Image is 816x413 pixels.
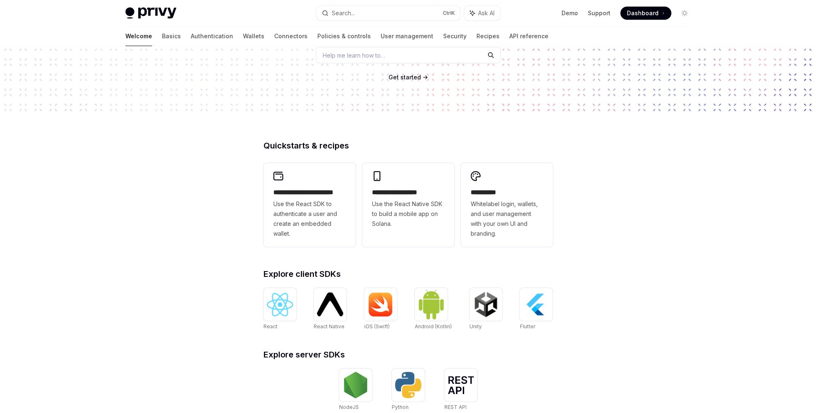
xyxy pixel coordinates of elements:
[476,26,499,46] a: Recipes
[562,9,578,17] a: Demo
[678,7,691,20] button: Toggle dark mode
[461,163,553,247] a: **** *****Whitelabel login, wallets, and user management with your own UI and branding.
[372,199,444,229] span: Use the React Native SDK to build a mobile app on Solana.
[273,199,346,239] span: Use the React SDK to authenticate a user and create an embedded wallet.
[243,26,264,46] a: Wallets
[314,288,347,331] a: React NativeReact Native
[264,350,345,359] span: Explore server SDKs
[469,323,482,329] span: Unity
[264,288,296,331] a: ReactReact
[316,6,460,21] button: Search...CtrlK
[125,26,152,46] a: Welcome
[364,288,397,331] a: iOS (Swift)iOS (Swift)
[317,292,343,316] img: React Native
[364,323,390,329] span: iOS (Swift)
[520,323,535,329] span: Flutter
[395,372,421,398] img: Python
[332,8,355,18] div: Search...
[162,26,181,46] a: Basics
[191,26,233,46] a: Authentication
[471,199,543,239] span: Whitelabel login, wallets, and user management with your own UI and branding.
[392,404,409,410] span: Python
[339,404,359,410] span: NodeJS
[264,142,349,150] span: Quickstarts & recipes
[444,369,477,411] a: REST APIREST API
[478,9,495,17] span: Ask AI
[342,372,369,398] img: NodeJS
[388,74,421,81] span: Get started
[620,7,671,20] a: Dashboard
[415,323,452,329] span: Android (Kotlin)
[520,288,552,331] a: FlutterFlutter
[509,26,548,46] a: API reference
[323,51,385,60] span: Help me learn how to…
[588,9,610,17] a: Support
[469,288,502,331] a: UnityUnity
[473,291,499,318] img: Unity
[264,323,277,329] span: React
[523,291,549,318] img: Flutter
[448,376,474,394] img: REST API
[415,288,452,331] a: Android (Kotlin)Android (Kotlin)
[317,26,371,46] a: Policies & controls
[464,6,500,21] button: Ask AI
[627,9,659,17] span: Dashboard
[443,10,455,16] span: Ctrl K
[368,292,394,317] img: iOS (Swift)
[392,369,425,411] a: PythonPython
[267,293,293,316] img: React
[381,26,433,46] a: User management
[362,163,454,247] a: **** **** **** ***Use the React Native SDK to build a mobile app on Solana.
[444,404,467,410] span: REST API
[264,270,341,278] span: Explore client SDKs
[418,289,444,320] img: Android (Kotlin)
[388,73,421,81] a: Get started
[443,26,467,46] a: Security
[125,7,176,19] img: light logo
[314,323,344,329] span: React Native
[339,369,372,411] a: NodeJSNodeJS
[274,26,307,46] a: Connectors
